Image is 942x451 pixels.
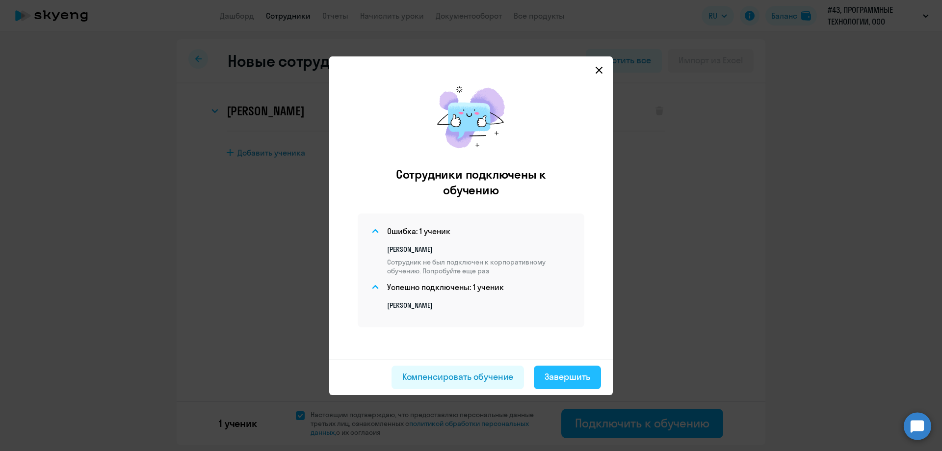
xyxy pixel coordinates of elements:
button: Завершить [534,366,601,389]
div: Завершить [545,371,590,383]
h4: Успешно подключены: 1 ученик [387,282,504,292]
h2: Сотрудники подключены к обучению [376,166,566,198]
h4: Ошибка: 1 ученик [387,226,450,237]
p: [PERSON_NAME] [387,301,573,310]
div: Компенсировать обучение [402,371,514,383]
button: Компенсировать обучение [392,366,524,389]
p: Сотрудник не был подключен к корпоративному обучению. Попробуйте еще раз [387,258,573,275]
p: [PERSON_NAME] [387,245,573,254]
img: results [427,76,515,159]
